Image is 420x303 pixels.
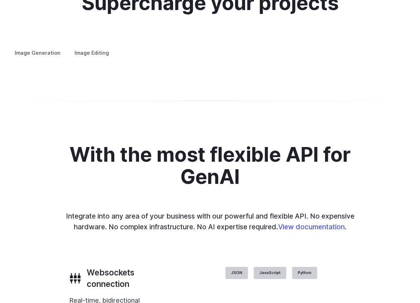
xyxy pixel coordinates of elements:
[254,267,286,279] label: JavaScript
[87,267,175,290] h3: Websockets connection
[9,47,67,59] label: Image Generation
[292,267,317,279] label: Python
[278,223,345,231] a: View documentation
[225,267,248,279] label: JSON
[61,211,359,233] p: Integrate into any area of your business with our powerful and flexible API. No expensive hardwar...
[49,143,371,188] h2: With the most flexible API for GenAI
[68,47,115,59] label: Image Editing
